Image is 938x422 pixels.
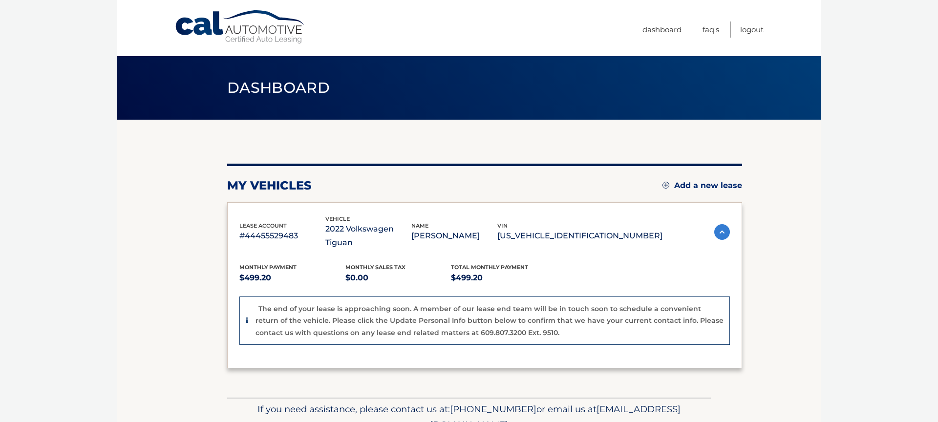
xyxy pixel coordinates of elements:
[174,10,306,44] a: Cal Automotive
[662,181,742,190] a: Add a new lease
[239,222,287,229] span: lease account
[451,264,528,271] span: Total Monthly Payment
[450,403,536,415] span: [PHONE_NUMBER]
[325,215,350,222] span: vehicle
[239,271,345,285] p: $499.20
[345,264,405,271] span: Monthly sales Tax
[642,21,682,38] a: Dashboard
[227,79,330,97] span: Dashboard
[239,229,325,243] p: #44455529483
[662,182,669,189] img: add.svg
[451,271,557,285] p: $499.20
[325,222,411,250] p: 2022 Volkswagen Tiguan
[703,21,719,38] a: FAQ's
[345,271,451,285] p: $0.00
[497,222,508,229] span: vin
[740,21,764,38] a: Logout
[497,229,662,243] p: [US_VEHICLE_IDENTIFICATION_NUMBER]
[227,178,312,193] h2: my vehicles
[411,222,428,229] span: name
[239,264,297,271] span: Monthly Payment
[411,229,497,243] p: [PERSON_NAME]
[714,224,730,240] img: accordion-active.svg
[256,304,724,337] p: The end of your lease is approaching soon. A member of our lease end team will be in touch soon t...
